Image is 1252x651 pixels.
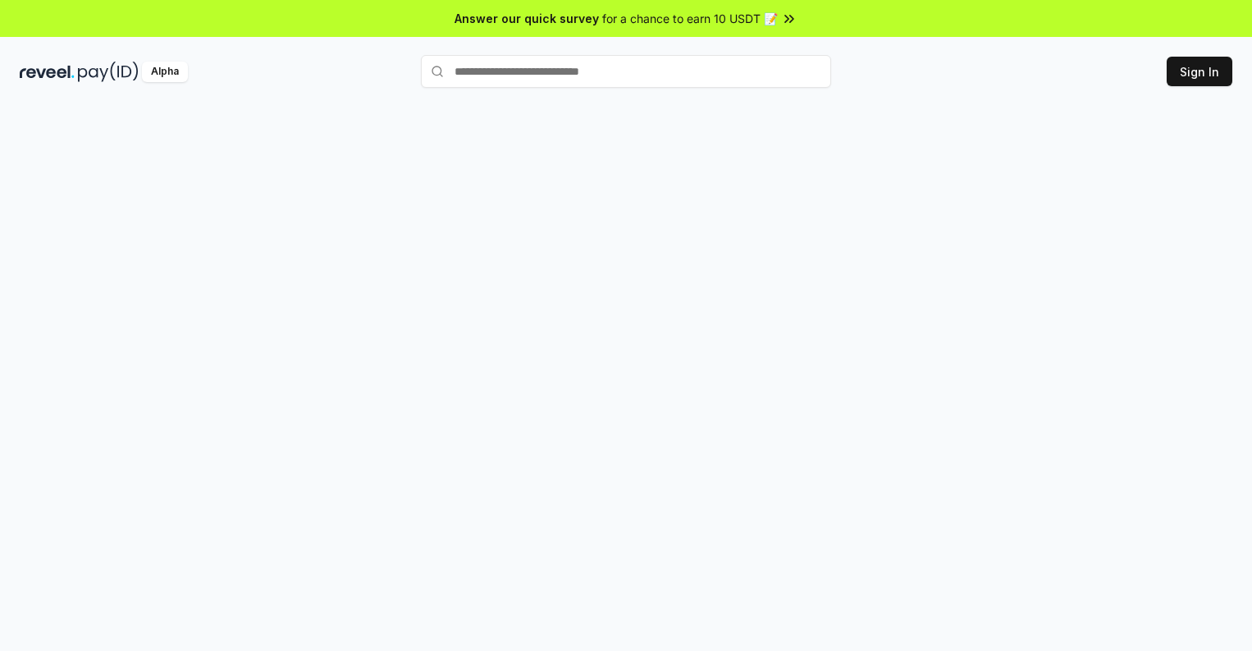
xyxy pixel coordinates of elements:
[78,62,139,82] img: pay_id
[1167,57,1232,86] button: Sign In
[142,62,188,82] div: Alpha
[455,10,599,27] span: Answer our quick survey
[20,62,75,82] img: reveel_dark
[602,10,778,27] span: for a chance to earn 10 USDT 📝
